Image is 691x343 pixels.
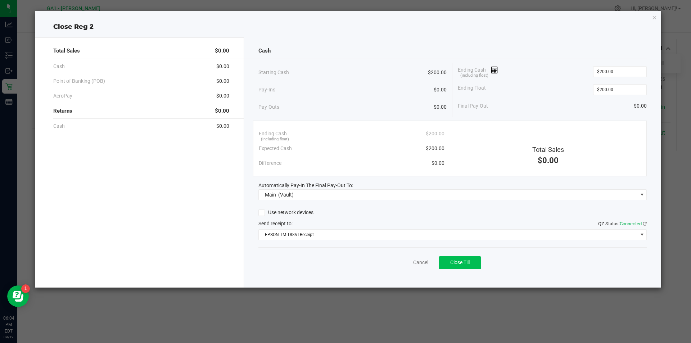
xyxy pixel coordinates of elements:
[53,47,80,55] span: Total Sales
[460,73,488,79] span: (including float)
[450,259,470,265] span: Close Till
[458,84,486,95] span: Ending Float
[215,47,229,55] span: $0.00
[620,221,642,226] span: Connected
[434,103,447,111] span: $0.00
[428,69,447,76] span: $200.00
[258,221,293,226] span: Send receipt to:
[413,259,428,266] a: Cancel
[259,145,292,152] span: Expected Cash
[538,156,559,165] span: $0.00
[216,122,229,130] span: $0.00
[278,192,294,198] span: (Vault)
[259,130,287,137] span: Ending Cash
[215,107,229,115] span: $0.00
[258,209,313,216] label: Use network devices
[439,256,481,269] button: Close Till
[53,103,229,119] div: Returns
[434,86,447,94] span: $0.00
[258,47,271,55] span: Cash
[53,63,65,70] span: Cash
[258,103,279,111] span: Pay-Outs
[53,92,72,100] span: AeroPay
[21,284,30,293] iframe: Resource center unread badge
[259,159,281,167] span: Difference
[458,66,498,77] span: Ending Cash
[216,63,229,70] span: $0.00
[35,22,661,32] div: Close Reg 2
[258,86,275,94] span: Pay-Ins
[7,285,29,307] iframe: Resource center
[432,159,444,167] span: $0.00
[598,221,647,226] span: QZ Status:
[216,92,229,100] span: $0.00
[265,192,276,198] span: Main
[53,122,65,130] span: Cash
[634,102,647,110] span: $0.00
[258,69,289,76] span: Starting Cash
[258,182,353,188] span: Automatically Pay-In The Final Pay-Out To:
[261,136,289,143] span: (including float)
[53,77,105,85] span: Point of Banking (POB)
[259,230,638,240] span: EPSON TM-T88VI Receipt
[426,145,444,152] span: $200.00
[532,146,564,153] span: Total Sales
[216,77,229,85] span: $0.00
[426,130,444,137] span: $200.00
[458,102,488,110] span: Final Pay-Out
